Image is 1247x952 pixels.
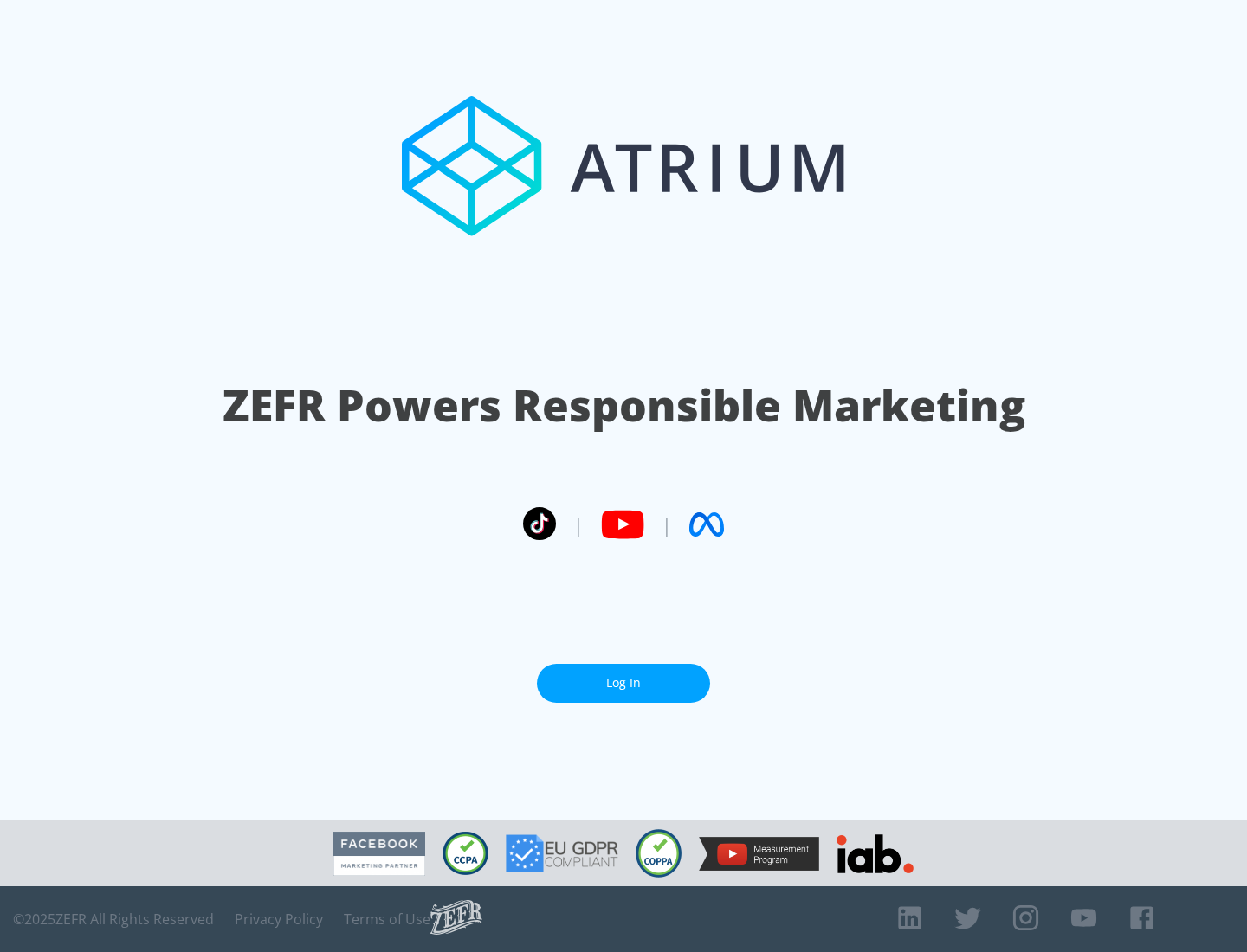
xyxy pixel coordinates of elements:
a: Log In [537,664,710,703]
img: Facebook Marketing Partner [333,832,425,876]
span: © 2025 ZEFR All Rights Reserved [13,910,214,928]
a: Privacy Policy [235,910,323,928]
img: YouTube Measurement Program [699,837,819,871]
img: COPPA Compliant [636,829,682,878]
img: IAB [837,834,914,873]
span: | [662,511,672,537]
img: CCPA Compliant [443,832,488,875]
h1: ZEFR Powers Responsible Marketing [223,376,1025,435]
img: GDPR Compliant [506,834,618,872]
span: | [573,511,584,537]
a: Terms of Use [344,910,430,928]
